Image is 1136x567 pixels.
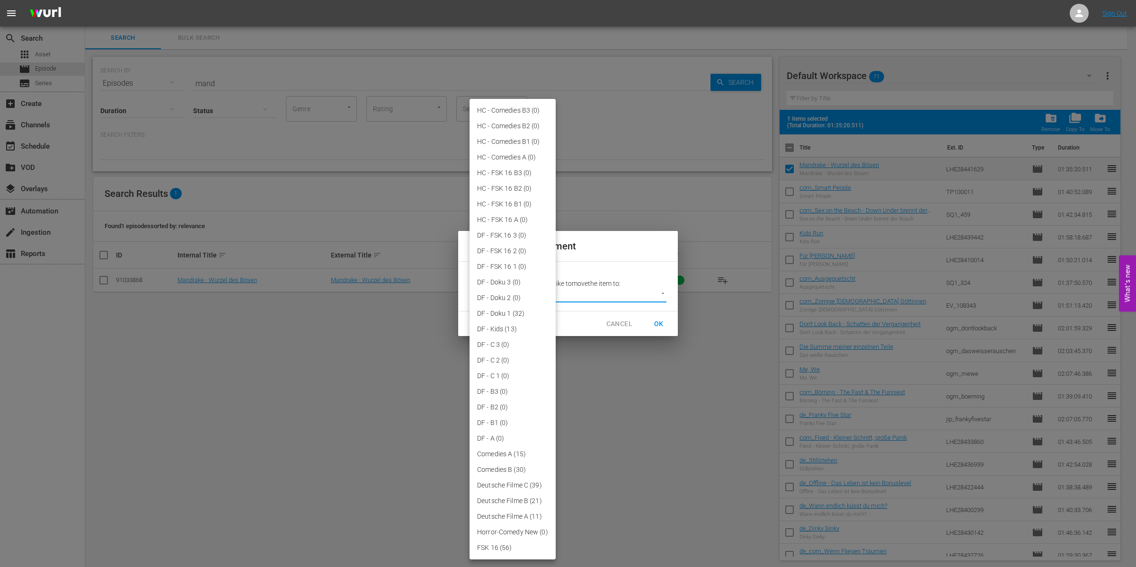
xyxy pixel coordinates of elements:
li: Deutsche Filme B (21) [470,493,556,509]
li: DF - B1 (0) [470,415,556,431]
li: Comedies B (30) [470,462,556,478]
li: HC - Comedies B2 (0) [470,118,556,134]
li: HC - FSK 16 B1 (0) [470,196,556,212]
li: FSK 16 (56) [470,540,556,556]
li: DF - Doku 1 (32) [470,306,556,321]
li: DF - B3 (0) [470,384,556,399]
button: Open Feedback Widget [1119,256,1136,312]
a: Sign Out [1102,9,1127,17]
li: HC - Comedies B3 (0) [470,103,556,118]
li: DF - Doku 2 (0) [470,290,556,306]
li: HC - FSK 16 A (0) [470,212,556,228]
li: DF - C 3 (0) [470,337,556,353]
li: DF - FSK 16 2 (0) [470,243,556,259]
li: HC - Comedies B1 (0) [470,134,556,150]
li: HC - FSK 16 B3 (0) [470,165,556,181]
img: ans4CAIJ8jUAAAAAAAAAAAAAAAAAAAAAAAAgQb4GAAAAAAAAAAAAAAAAAAAAAAAAJMjXAAAAAAAAAAAAAAAAAAAAAAAAgAT5G... [23,2,68,25]
li: Comedies A (15) [470,446,556,462]
li: DF - Kids (13) [470,321,556,337]
li: DF - Doku 3 (0) [470,275,556,290]
li: Deutsche Filme C (39) [470,478,556,493]
span: menu [6,8,17,19]
li: DF - FSK 16 3 (0) [470,228,556,243]
li: HC - FSK 16 B2 (0) [470,181,556,196]
li: Horror-Comedy New (0) [470,524,556,540]
li: Deutsche Filme A (11) [470,509,556,524]
li: DF - C 1 (0) [470,368,556,384]
li: HC - Comedies A (0) [470,150,556,165]
li: DF - A (0) [470,431,556,446]
li: DF - B2 (0) [470,399,556,415]
li: DF - C 2 (0) [470,353,556,368]
li: DF - FSK 16 1 (0) [470,259,556,275]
